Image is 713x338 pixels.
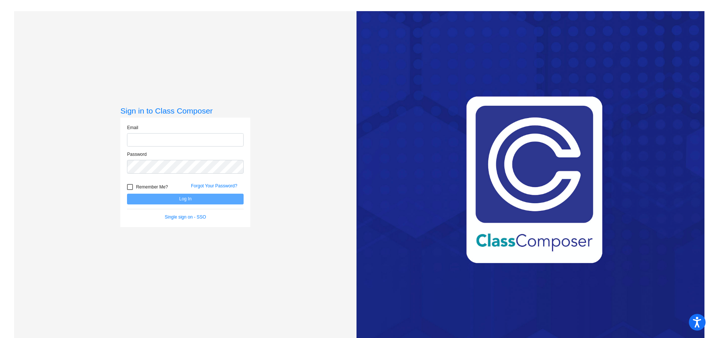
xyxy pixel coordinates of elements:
button: Log In [127,194,244,204]
label: Password [127,151,147,158]
label: Email [127,124,138,131]
a: Single sign on - SSO [165,214,206,220]
h3: Sign in to Class Composer [120,106,250,115]
span: Remember Me? [136,183,168,191]
a: Forgot Your Password? [191,183,237,188]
